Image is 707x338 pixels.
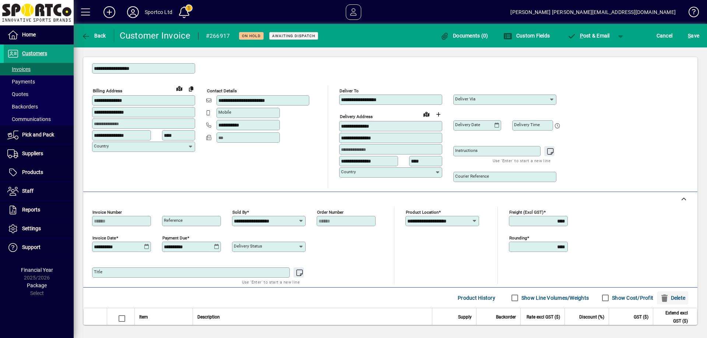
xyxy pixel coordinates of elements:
div: #266917 [206,30,230,42]
mat-label: Instructions [455,148,478,153]
mat-hint: Use 'Enter' to start a new line [493,156,551,165]
a: Quotes [4,88,74,100]
span: P [580,33,583,39]
mat-label: Freight (excl GST) [509,210,544,215]
span: Financial Year [21,267,53,273]
div: [PERSON_NAME] [PERSON_NAME][EMAIL_ADDRESS][DOMAIN_NAME] [510,6,676,18]
span: Backorders [7,104,38,110]
mat-label: Country [94,143,109,149]
span: Cancel [657,30,673,42]
a: Products [4,163,74,182]
mat-label: Courier Reference [455,174,489,179]
span: ave [688,30,699,42]
app-page-header-button: Back [74,29,114,42]
a: View on map [421,108,432,120]
span: Support [22,244,41,250]
span: Item [139,313,148,321]
a: View on map [173,82,185,94]
span: Supply [458,313,472,321]
a: Support [4,238,74,257]
mat-label: Delivery status [234,243,262,249]
a: Settings [4,220,74,238]
a: Pick and Pack [4,126,74,144]
button: Back [80,29,108,42]
a: Suppliers [4,145,74,163]
button: Copy to Delivery address [185,83,197,95]
mat-label: Country [341,169,356,174]
span: Back [81,33,106,39]
span: Delete [660,292,685,304]
span: Invoices [7,66,31,72]
button: Delete [657,291,688,305]
a: Communications [4,113,74,125]
button: Post & Email [563,29,613,42]
span: Settings [22,225,41,231]
mat-label: Reference [164,218,183,223]
span: Backorder [496,313,516,321]
span: ost & Email [567,33,610,39]
button: Add [98,6,121,19]
label: Show Cost/Profit [611,294,653,302]
span: Documents (0) [440,33,488,39]
mat-label: Mobile [218,110,231,115]
span: Custom Fields [503,33,550,39]
span: Reports [22,207,40,213]
mat-label: Invoice date [92,235,116,241]
button: Documents (0) [439,29,490,42]
button: Profile [121,6,145,19]
button: Choose address [432,108,444,120]
a: Home [4,26,74,44]
mat-label: Product location [406,210,439,215]
span: On hold [242,33,261,38]
span: Suppliers [22,150,43,156]
span: Quotes [7,91,28,97]
span: Communications [7,116,51,122]
button: Save [686,29,701,42]
mat-label: Deliver via [455,96,475,102]
span: Products [22,169,43,175]
span: Package [27,282,47,288]
mat-label: Delivery time [514,122,540,127]
span: Discount (%) [579,313,604,321]
mat-label: Payment due [162,235,187,241]
mat-label: Invoice number [92,210,122,215]
a: Knowledge Base [683,1,698,25]
button: Custom Fields [502,29,552,42]
button: Product History [455,291,498,305]
mat-label: Title [94,269,102,274]
span: Product History [458,292,495,304]
mat-hint: Use 'Enter' to start a new line [242,278,300,286]
app-page-header-button: Delete selection [657,291,692,305]
span: S [688,33,691,39]
span: Payments [7,79,35,85]
a: Invoices [4,63,74,75]
mat-label: Sold by [232,210,247,215]
span: Description [197,313,220,321]
mat-label: Deliver To [340,88,359,93]
mat-label: Delivery date [455,122,480,127]
div: Customer Invoice [120,30,191,42]
span: Home [22,32,36,38]
mat-label: Order number [317,210,344,215]
div: Sportco Ltd [145,6,172,18]
span: GST ($) [634,313,648,321]
span: Extend excl GST ($) [658,309,688,325]
label: Show Line Volumes/Weights [520,294,589,302]
mat-label: Rounding [509,235,527,241]
a: Reports [4,201,74,219]
a: Backorders [4,100,74,113]
span: Awaiting Dispatch [272,33,315,38]
button: Cancel [655,29,675,42]
span: Customers [22,50,47,56]
a: Staff [4,182,74,200]
span: Rate excl GST ($) [527,313,560,321]
a: Payments [4,75,74,88]
span: Pick and Pack [22,132,54,138]
span: Staff [22,188,34,194]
